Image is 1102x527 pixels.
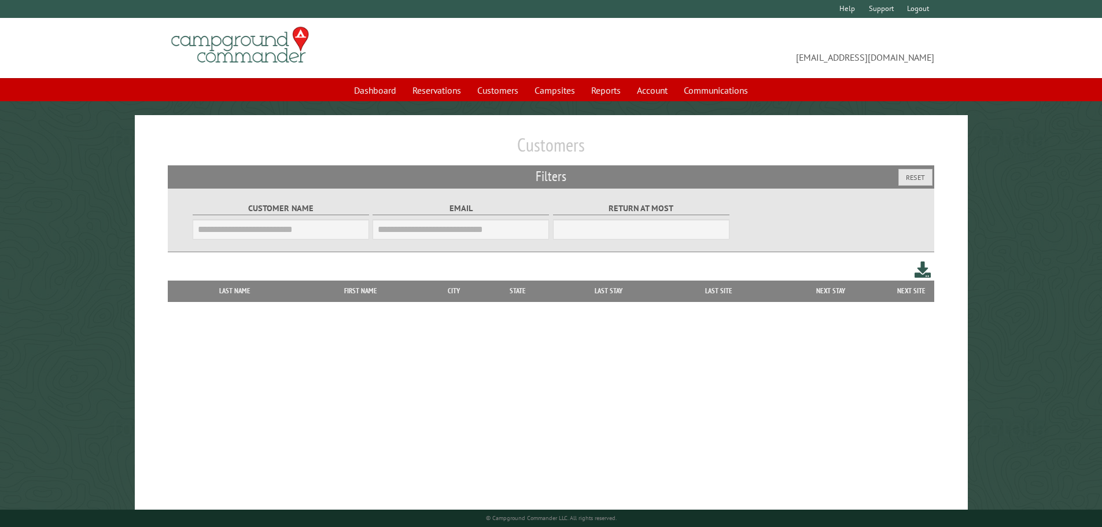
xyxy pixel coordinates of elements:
a: Account [630,79,675,101]
label: Return at most [553,202,729,215]
img: Campground Commander [168,23,312,68]
h2: Filters [168,165,935,187]
a: Dashboard [347,79,403,101]
th: First Name [296,281,425,301]
a: Communications [677,79,755,101]
a: Download this customer list (.csv) [915,259,931,281]
th: City [425,281,482,301]
button: Reset [898,169,933,186]
th: State [482,281,554,301]
label: Email [373,202,549,215]
span: [EMAIL_ADDRESS][DOMAIN_NAME] [551,32,935,64]
a: Reports [584,79,628,101]
label: Customer Name [193,202,369,215]
a: Reservations [406,79,468,101]
th: Next Stay [773,281,889,301]
th: Last Site [664,281,773,301]
a: Customers [470,79,525,101]
h1: Customers [168,134,935,165]
th: Next Site [888,281,934,301]
th: Last Name [174,281,296,301]
a: Campsites [528,79,582,101]
small: © Campground Commander LLC. All rights reserved. [486,514,617,522]
th: Last Stay [553,281,664,301]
